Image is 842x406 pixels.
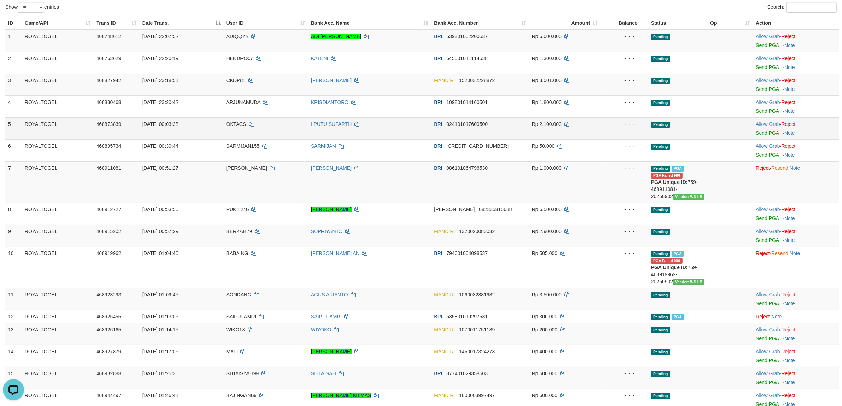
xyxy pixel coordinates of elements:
[96,99,121,105] span: 468830468
[651,327,670,333] span: Pending
[142,371,178,376] span: [DATE] 01:25:30
[756,336,779,341] a: Send PGA
[446,250,488,256] span: Copy 794601004098537 to clipboard
[767,2,837,13] label: Search:
[784,358,795,363] a: Note
[756,207,780,212] a: Allow Grab
[226,34,249,39] span: ADIQQYY
[434,393,455,398] span: MANDIRI
[753,310,839,323] td: ·
[604,392,645,399] div: - - -
[782,349,796,354] a: Reject
[532,314,557,319] span: Rp 306.000
[771,250,788,256] a: Resend
[142,250,178,256] span: [DATE] 01:04:40
[784,152,795,158] a: Note
[96,292,121,297] span: 468923293
[782,99,796,105] a: Reject
[479,207,512,212] span: Copy 082335815688 to clipboard
[651,349,670,355] span: Pending
[96,77,121,83] span: 468827942
[311,250,360,256] a: [PERSON_NAME] AN
[142,34,178,39] span: [DATE] 22:07:52
[96,228,121,234] span: 468915202
[5,323,22,345] td: 13
[532,327,557,332] span: Rp 200.000
[604,250,645,257] div: - - -
[648,17,707,30] th: Status
[5,2,59,13] label: Show entries
[753,139,839,161] td: ·
[311,349,352,354] a: [PERSON_NAME]
[22,161,94,203] td: ROYALTOGEL
[311,292,348,297] a: AGUS ARIANTO
[311,228,343,234] a: SUPRIYANTO
[22,52,94,74] td: ROYALTOGEL
[5,345,22,367] td: 14
[532,228,562,234] span: Rp 2.900.000
[311,34,361,39] a: ADI [PERSON_NAME]
[446,143,509,149] span: Copy 111701022800501 to clipboard
[756,371,781,376] span: ·
[226,165,267,171] span: [PERSON_NAME]
[311,56,329,61] a: KATENI
[651,371,670,377] span: Pending
[756,64,779,70] a: Send PGA
[5,161,22,203] td: 7
[753,52,839,74] td: ·
[790,165,800,171] a: Note
[756,250,770,256] a: Reject
[756,108,779,114] a: Send PGA
[311,99,348,105] a: KRISDIANTORO
[5,74,22,95] td: 3
[311,165,352,171] a: [PERSON_NAME]
[226,121,246,127] span: OKTACS
[756,56,780,61] a: Allow Grab
[753,74,839,95] td: ·
[784,215,795,221] a: Note
[673,279,704,285] span: Vendor URL: https://dashboard.q2checkout.com/secure
[753,117,839,139] td: ·
[434,327,455,332] span: MANDIRI
[311,371,336,376] a: SITI AISAH
[5,52,22,74] td: 2
[96,250,121,256] span: 468919962
[756,371,780,376] a: Allow Grab
[753,17,839,30] th: Action
[604,291,645,298] div: - - -
[96,393,121,398] span: 468944497
[226,371,259,376] span: SITIAISYAH99
[96,349,121,354] span: 468927879
[22,203,94,225] td: ROYALTOGEL
[5,95,22,117] td: 4
[771,314,782,319] a: Note
[756,327,780,332] a: Allow Grab
[651,393,670,399] span: Pending
[651,292,670,298] span: Pending
[532,165,562,171] span: Rp 1.000.000
[446,121,488,127] span: Copy 024101017609500 to clipboard
[756,99,781,105] span: ·
[648,161,707,203] td: 759-468911081-20250902
[532,143,555,149] span: Rp 50.000
[142,314,178,319] span: [DATE] 01:13:05
[784,379,795,385] a: Note
[756,130,779,136] a: Send PGA
[753,161,839,203] td: · ·
[651,100,670,106] span: Pending
[782,228,796,234] a: Reject
[532,393,557,398] span: Rp 600.000
[22,30,94,52] td: ROYALTOGEL
[434,165,442,171] span: BRI
[223,17,308,30] th: User ID: activate to sort column ascending
[96,207,121,212] span: 468912727
[22,310,94,323] td: ROYALTOGEL
[756,215,779,221] a: Send PGA
[604,55,645,62] div: - - -
[604,348,645,355] div: - - -
[651,122,670,128] span: Pending
[651,34,670,40] span: Pending
[651,179,688,185] b: PGA Unique ID:
[459,393,495,398] span: Copy 1600003997497 to clipboard
[226,99,260,105] span: ARJUNAMUDA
